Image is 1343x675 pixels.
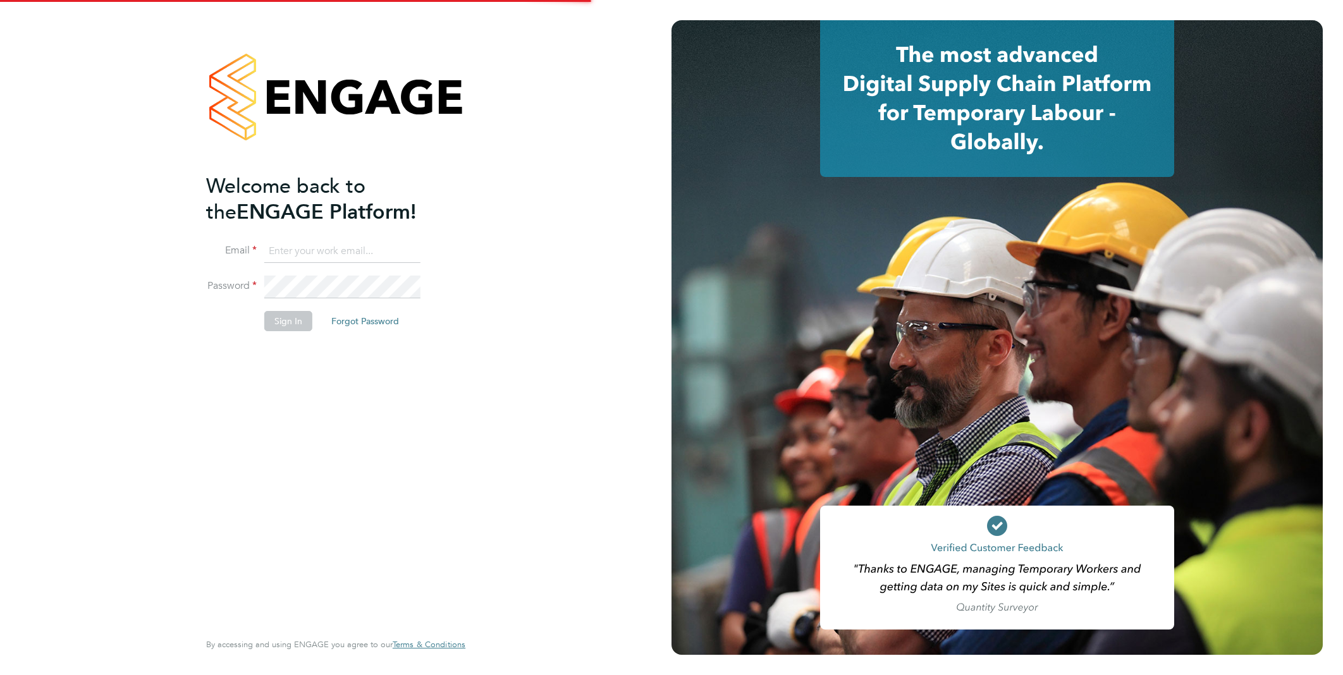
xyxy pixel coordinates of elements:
input: Enter your work email... [264,240,420,263]
span: Terms & Conditions [393,639,465,650]
h2: ENGAGE Platform! [206,173,453,225]
label: Password [206,279,257,293]
button: Sign In [264,311,312,331]
button: Forgot Password [321,311,409,331]
span: By accessing and using ENGAGE you agree to our [206,639,465,650]
span: Welcome back to the [206,174,365,224]
a: Terms & Conditions [393,640,465,650]
label: Email [206,244,257,257]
